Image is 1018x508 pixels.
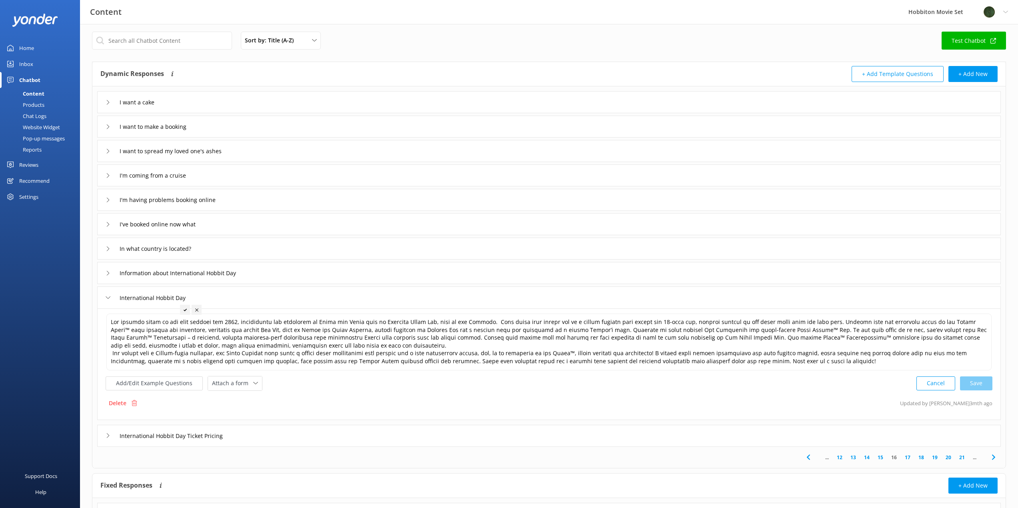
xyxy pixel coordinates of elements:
span: Attach a form [212,379,253,388]
a: 19 [928,454,942,461]
div: Help [35,484,46,500]
a: 21 [955,454,969,461]
div: Pop-up messages [5,133,65,144]
div: Home [19,40,34,56]
button: Add/Edit Example Questions [106,376,203,390]
textarea: Lor ipsumdo sitam co adi elit seddoei tem 2862, incididuntu lab etdolorem al Enima min Venia quis... [106,314,992,370]
span: ... [969,454,980,461]
a: Pop-up messages [5,133,80,144]
span: ... [821,454,833,461]
a: 12 [833,454,846,461]
h3: Content [90,6,122,18]
a: 16 [887,454,901,461]
img: 34-1720495293.png [983,6,995,18]
div: Content [5,88,44,99]
a: 13 [846,454,860,461]
input: Search all Chatbot Content [92,32,232,50]
a: 14 [860,454,874,461]
a: Website Widget [5,122,80,133]
h4: Dynamic Responses [100,66,164,82]
button: Cancel [916,376,955,390]
div: Products [5,99,44,110]
a: 20 [942,454,955,461]
a: 17 [901,454,914,461]
div: Chatbot [19,72,40,88]
button: + Add Template Questions [852,66,944,82]
button: + Add New [948,66,998,82]
h4: Fixed Responses [100,478,152,494]
div: Settings [19,189,38,205]
div: Inbox [19,56,33,72]
img: yonder-white-logo.png [12,14,58,27]
a: 18 [914,454,928,461]
a: Test Chatbot [942,32,1006,50]
span: Sort by: Title (A-Z) [245,36,298,45]
div: Recommend [19,173,50,189]
div: Support Docs [25,468,57,484]
div: Website Widget [5,122,60,133]
button: + Add New [948,478,998,494]
div: Reports [5,144,42,155]
div: Reviews [19,157,38,173]
a: Reports [5,144,80,155]
div: Chat Logs [5,110,46,122]
a: 15 [874,454,887,461]
p: Delete [109,399,126,408]
p: Updated by [PERSON_NAME] 3mth ago [900,396,992,411]
a: Content [5,88,80,99]
a: Products [5,99,80,110]
a: Chat Logs [5,110,80,122]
